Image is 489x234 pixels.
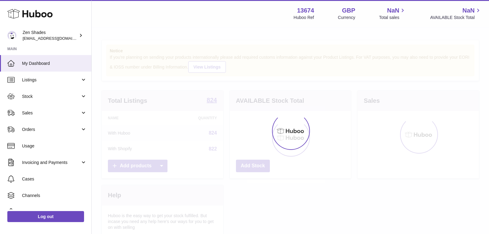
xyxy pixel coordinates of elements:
[22,193,87,199] span: Channels
[22,176,87,182] span: Cases
[294,15,314,20] div: Huboo Ref
[23,30,78,41] div: Zen Shades
[22,61,87,66] span: My Dashboard
[379,15,406,20] span: Total sales
[22,127,80,132] span: Orders
[22,110,80,116] span: Sales
[22,94,80,99] span: Stock
[7,31,17,40] img: internalAdmin-13674@internal.huboo.com
[430,6,482,20] a: NaN AVAILABLE Stock Total
[22,160,80,165] span: Invoicing and Payments
[23,36,90,41] span: [EMAIL_ADDRESS][DOMAIN_NAME]
[462,6,475,15] span: NaN
[430,15,482,20] span: AVAILABLE Stock Total
[7,211,84,222] a: Log out
[22,209,87,215] span: Settings
[338,15,355,20] div: Currency
[22,143,87,149] span: Usage
[297,6,314,15] strong: 13674
[22,77,80,83] span: Listings
[387,6,399,15] span: NaN
[379,6,406,20] a: NaN Total sales
[342,6,355,15] strong: GBP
